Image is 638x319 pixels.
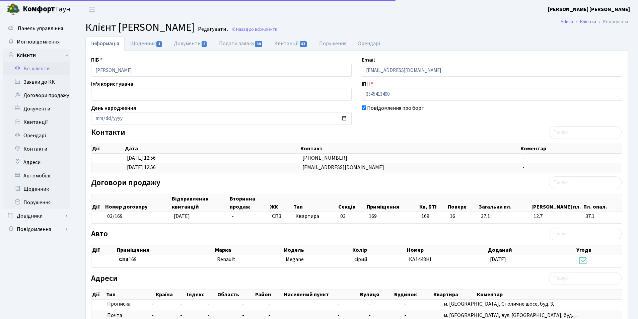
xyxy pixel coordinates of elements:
[444,300,560,308] span: м. [GEOGRAPHIC_DATA], Столичне шосе, буд. 3,…
[202,41,207,47] span: 3
[548,5,630,13] a: [PERSON_NAME] [PERSON_NAME]
[104,194,171,212] th: Номер договору
[580,18,596,25] a: Клієнти
[444,312,578,319] span: м. [GEOGRAPHIC_DATA], вул. [GEOGRAPHIC_DATA], буд.…
[197,26,228,32] small: Редагувати .
[208,300,210,308] span: -
[3,142,70,156] a: Контакти
[155,290,186,299] th: Країна
[478,194,531,212] th: Загальна пл.
[186,290,216,299] th: Індекс
[302,154,347,162] span: [PHONE_NUMBER]
[300,144,520,153] th: Контакт
[91,229,108,239] label: Авто
[3,49,70,62] a: Клієнти
[531,194,583,212] th: [PERSON_NAME] пл.
[127,164,156,171] span: [DATE] 12:56
[394,290,433,299] th: Будинок
[23,4,70,15] span: Таун
[476,290,622,299] th: Коментар
[447,194,478,212] th: Поверх
[487,245,576,255] th: Доданий
[269,36,313,51] a: Квитанції
[576,245,622,255] th: Угода
[354,256,367,263] span: сірий
[107,300,131,308] span: Прописка
[352,245,406,255] th: Колір
[152,300,175,308] span: -
[7,3,20,16] img: logo.png
[91,104,136,112] label: День народження
[3,62,70,75] a: Всі клієнти
[409,256,431,263] span: KA1448HI
[125,36,168,51] a: Щоденник
[105,290,155,299] th: Тип
[359,290,394,299] th: Вулиця
[3,223,70,236] a: Повідомлення
[362,80,373,88] label: ІПН
[490,256,506,263] span: [DATE]
[119,256,212,263] span: 169
[549,126,622,139] input: Пошук...
[313,36,352,51] a: Порушення
[124,144,300,153] th: Дата
[91,245,116,255] th: Дії
[366,194,418,212] th: Приміщення
[286,256,304,263] span: Megane
[91,290,105,299] th: Дії
[369,300,371,308] span: -
[180,300,182,308] span: -
[433,290,476,299] th: Квартира
[269,194,293,212] th: ЖК
[293,194,337,212] th: Тип
[3,89,70,102] a: Договори продажу
[3,129,70,142] a: Орендарі
[300,41,307,47] span: 83
[338,194,366,212] th: Секція
[549,228,622,240] input: Пошук...
[242,300,244,308] span: -
[3,35,70,49] a: Мої повідомлення
[406,245,487,255] th: Номер
[3,22,70,35] a: Панель управління
[551,15,638,29] nav: breadcrumb
[369,213,377,220] span: 169
[450,213,475,220] span: 16
[369,312,371,319] span: -
[229,194,270,212] th: Вторинна продаж
[232,213,234,220] span: -
[534,213,580,220] span: 12.7
[549,272,622,285] input: Пошук...
[262,26,277,32] span: Клієнти
[23,4,55,14] b: Комфорт
[85,20,195,35] span: Клієнт [PERSON_NAME]
[362,56,375,64] label: Email
[91,274,118,284] label: Адреси
[352,36,386,51] a: Орендарі
[91,194,104,212] th: Дії
[283,290,360,299] th: Населений пункт
[520,144,622,153] th: Коментар
[217,290,255,299] th: Область
[421,213,445,220] span: 169
[180,312,182,319] span: -
[338,300,340,308] span: -
[340,213,346,220] span: 03
[171,194,229,212] th: Відправлення квитанцій
[596,18,628,25] li: Редагувати
[404,300,406,308] span: -
[255,290,283,299] th: Район
[295,213,335,220] span: Квартира
[116,245,215,255] th: Приміщення
[481,213,528,220] span: 37.1
[91,128,125,138] label: Контакти
[302,164,384,171] span: [EMAIL_ADDRESS][DOMAIN_NAME]
[214,245,283,255] th: Марка
[367,104,424,112] label: Повідомлення про борг
[548,6,630,13] b: [PERSON_NAME] [PERSON_NAME]
[84,4,100,15] button: Переключити навігацію
[255,41,262,47] span: 30
[561,18,573,25] a: Admin
[583,194,622,212] th: Пл. опал.
[91,56,102,64] label: ПІБ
